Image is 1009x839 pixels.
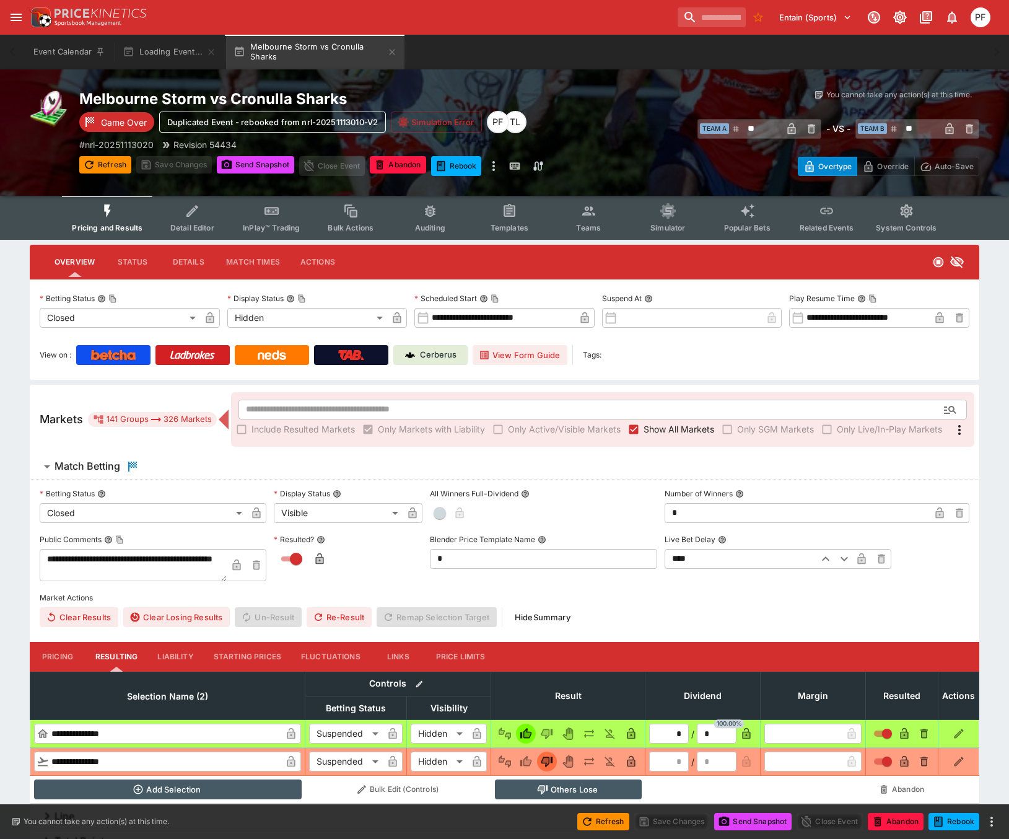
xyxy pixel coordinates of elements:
p: Betting Status [40,293,95,304]
span: Team B [858,123,887,134]
button: Display StatusCopy To Clipboard [286,294,295,303]
button: Notifications [941,6,963,29]
button: Push [579,752,599,771]
p: Auto-Save [935,160,974,173]
button: Melbourne Storm vs Cronulla Sharks [226,35,404,69]
span: InPlay™ Trading [243,223,300,232]
button: more [984,814,999,829]
button: Refresh [577,813,629,830]
button: Eliminated In Play [600,724,620,744]
button: Bulk Edit (Controls) [309,780,487,799]
span: 100.00% [714,719,745,728]
button: Lose [537,724,557,744]
th: Margin [761,672,866,719]
div: 141 Groups 326 Markets [93,412,212,427]
button: Override [857,157,914,176]
svg: Hidden [950,255,964,270]
button: Refresh [79,156,131,174]
a: Cerberus [393,345,468,365]
p: Revision 54434 [173,138,237,151]
button: Resulting [85,642,147,672]
span: System Controls [876,223,937,232]
button: Toggle light/dark mode [889,6,911,29]
div: Peter Fairgrieve [971,7,990,27]
button: Match Times [216,247,290,277]
p: Cerberus [420,349,456,361]
div: Hidden [411,724,467,744]
button: Add Selection [34,780,302,799]
span: Betting Status [312,701,400,716]
p: You cannot take any action(s) at this time. [826,89,972,100]
div: Suspended [309,752,383,771]
button: Connected to PK [863,6,885,29]
button: Void [558,752,578,771]
input: search [678,7,746,27]
button: open drawer [5,6,27,29]
button: Play Resume TimeCopy To Clipboard [857,294,866,303]
button: Public CommentsCopy To Clipboard [104,535,113,544]
button: Simulation Error [391,112,482,133]
div: / [691,755,694,768]
button: Resulted? [317,535,325,544]
button: Clear Results [40,607,118,627]
button: Re-Result [307,607,372,627]
span: Related Events [800,223,854,232]
button: Duplicated Event - rebooked from nrl-20251113010-V2 [928,813,979,830]
th: Actions [938,672,979,719]
th: Controls [305,672,491,696]
h6: - VS - [826,122,850,135]
p: Suspend At [602,293,642,304]
button: Open [939,398,961,421]
button: Status [105,247,160,277]
span: Only SGM Markets [737,423,814,436]
button: Event Calendar [26,35,113,69]
span: Selection Name (2) [113,689,222,704]
button: Abandon [370,156,426,174]
p: Public Comments [40,534,102,545]
span: Only Live/In-Play Markets [837,423,942,436]
img: Cerberus [405,350,415,360]
img: Ladbrokes [170,350,215,360]
div: Visible [274,503,403,523]
button: Documentation [915,6,937,29]
span: Only Markets with Liability [378,423,485,436]
h5: Markets [40,412,83,426]
button: Actions [290,247,346,277]
img: Sportsbook Management [55,20,121,26]
img: PriceKinetics [55,9,146,18]
button: Eliminated In Play [600,752,620,771]
button: Match Betting [30,454,979,479]
button: Starting Prices [204,642,291,672]
label: Market Actions [40,589,969,607]
button: Copy To Clipboard [491,294,499,303]
button: Loading Event... [115,35,224,69]
svg: Closed [932,256,945,268]
img: Neds [258,350,286,360]
button: Details [160,247,216,277]
div: Suspended [309,724,383,744]
span: Un-Result [235,607,301,627]
th: Resulted [866,672,938,719]
button: Select Tenant [772,7,859,27]
button: HideSummary [507,607,578,627]
div: Start From [798,157,979,176]
img: TabNZ [338,350,364,360]
button: Links [370,642,426,672]
th: Result [491,672,645,719]
button: Fluctuations [291,642,370,672]
button: View Form Guide [473,345,567,365]
div: Peter Fairgrieve [487,111,509,133]
button: Auto-Save [914,157,979,176]
button: Send Snapshot [217,156,294,174]
button: Price Limits [426,642,496,672]
button: Display Status [333,490,341,498]
img: PriceKinetics Logo [27,5,52,30]
p: Play Resume Time [789,293,855,304]
button: Copy To Clipboard [297,294,306,303]
p: Number of Winners [665,488,733,499]
span: Simulator [650,223,685,232]
button: Clear Losing Results [123,607,230,627]
svg: More [952,423,967,437]
button: more [486,156,501,176]
h2: Copy To Clipboard [79,89,530,108]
